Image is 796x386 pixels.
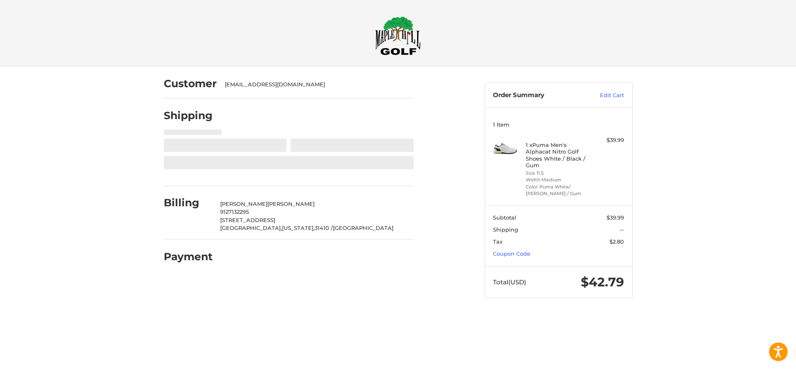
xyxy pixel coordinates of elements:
span: $2.80 [609,238,624,245]
span: $42.79 [581,274,624,290]
a: Coupon Code [493,250,530,257]
span: [PERSON_NAME] [267,200,315,207]
span: Shipping [493,226,518,233]
span: 31410 / [315,225,333,231]
div: [EMAIL_ADDRESS][DOMAIN_NAME] [225,81,405,89]
h2: Shipping [164,109,213,122]
span: [GEOGRAPHIC_DATA] [333,225,393,231]
li: Width Medium [526,176,589,183]
span: [US_STATE], [282,225,315,231]
h2: Payment [164,250,213,263]
span: Total (USD) [493,278,526,286]
span: Tax [493,238,502,245]
h2: Billing [164,196,212,209]
li: Size 11.5 [526,170,589,177]
a: Edit Cart [582,91,624,100]
span: -- [620,226,624,233]
h2: Customer [164,77,217,90]
img: Maple Hill Golf [375,16,421,55]
span: [GEOGRAPHIC_DATA], [220,225,282,231]
div: $39.99 [591,136,624,144]
h4: 1 x Puma Men's Alphacat Nitro Golf Shoes White / Black / Gum [526,142,589,169]
span: [PERSON_NAME] [220,200,267,207]
span: Subtotal [493,214,516,221]
h3: Order Summary [493,91,582,100]
h3: 1 Item [493,121,624,128]
span: 9127132295 [220,208,249,215]
span: $39.99 [607,214,624,221]
li: Color Puma White/ [PERSON_NAME] / Gum [526,183,589,197]
span: [STREET_ADDRESS] [220,217,275,223]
